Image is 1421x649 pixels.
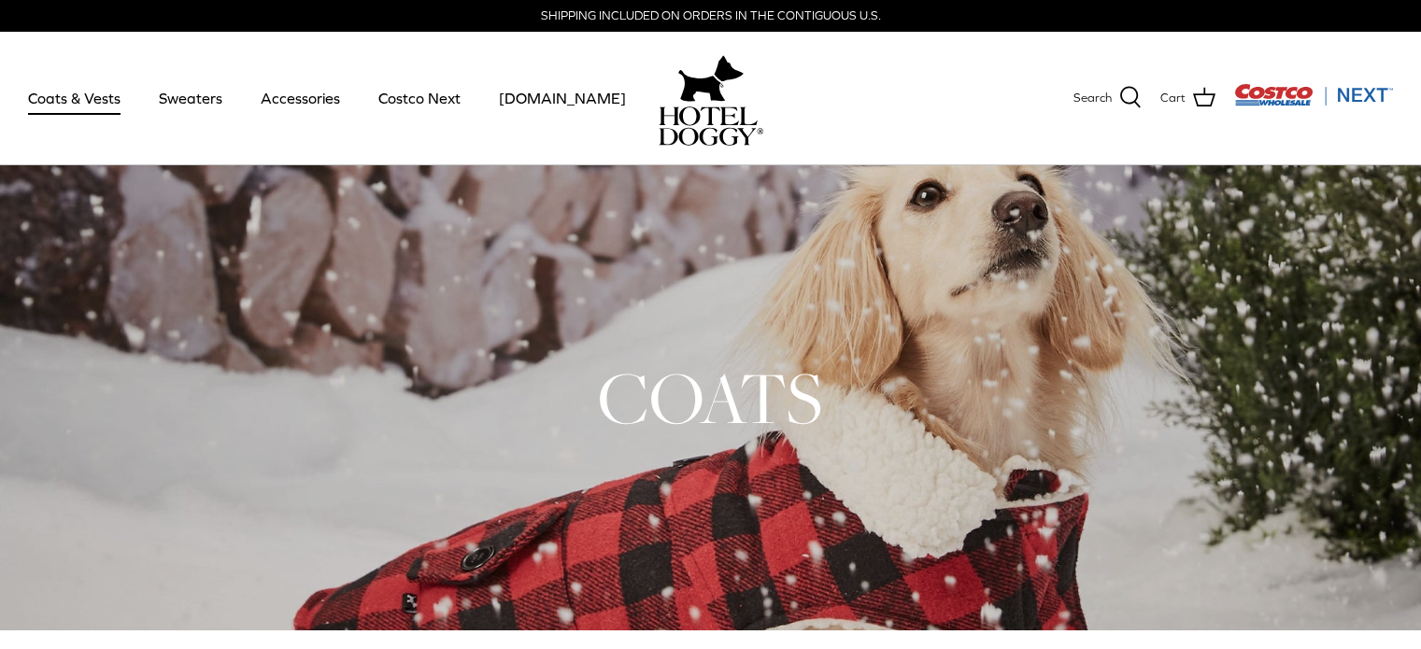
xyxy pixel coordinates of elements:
img: hoteldoggycom [659,106,763,146]
a: Costco Next [362,66,477,130]
a: Search [1073,86,1142,110]
img: hoteldoggy.com [678,50,744,106]
span: Search [1073,89,1112,108]
a: Coats & Vests [11,66,137,130]
a: Cart [1160,86,1215,110]
a: Accessories [244,66,357,130]
a: Visit Costco Next [1234,95,1393,109]
a: Sweaters [142,66,239,130]
a: hoteldoggy.com hoteldoggycom [659,50,763,146]
span: Cart [1160,89,1186,108]
img: Costco Next [1234,83,1393,106]
h1: COATS [48,352,1374,444]
a: [DOMAIN_NAME] [482,66,643,130]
